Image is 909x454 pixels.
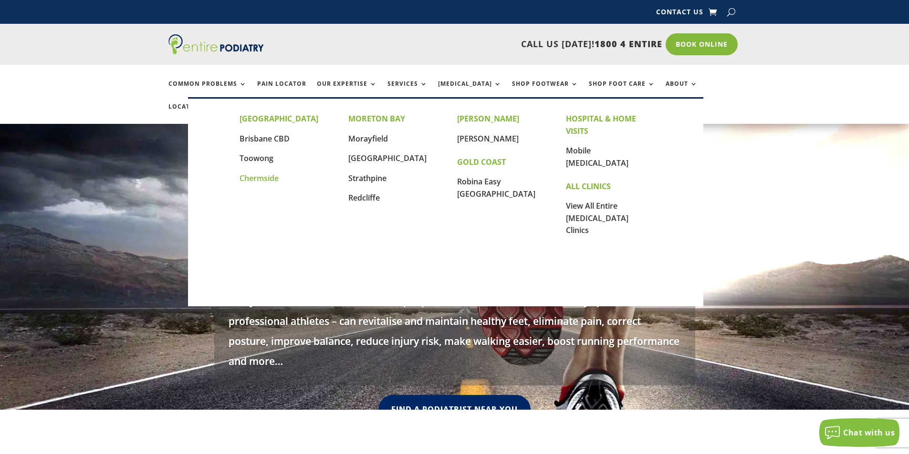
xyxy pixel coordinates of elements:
strong: [PERSON_NAME] [457,113,519,124]
a: Services [387,81,428,101]
a: Chermside [240,173,279,183]
img: logo (1) [168,34,264,54]
strong: MORETON BAY [348,113,405,124]
a: Our Expertise [317,81,377,101]
p: CALL US [DATE]! [301,38,662,50]
a: View All Entire [MEDICAL_DATA] Clinics [566,201,628,235]
a: Book Online [666,33,738,55]
strong: GOLD COAST [457,157,506,167]
a: Entire Podiatry [168,47,264,56]
a: Shop Foot Care [589,81,655,101]
a: [GEOGRAPHIC_DATA] [348,153,427,163]
button: Chat with us [819,418,899,447]
a: Common Problems [168,81,247,101]
p: Everyone – from children to seniors, people at home or at work, community sports teams to profess... [229,291,681,371]
a: Robina Easy [GEOGRAPHIC_DATA] [457,176,535,199]
a: Contact Us [656,9,703,19]
a: Locations [168,103,216,124]
a: Find A Podiatrist Near You [378,395,531,424]
a: Redcliffe [348,192,380,203]
a: Morayfield [348,133,388,144]
strong: [GEOGRAPHIC_DATA] [240,113,318,124]
a: Toowong [240,153,273,163]
a: Strathpine [348,173,387,183]
span: 1800 4 ENTIRE [595,38,662,50]
a: Brisbane CBD [240,133,290,144]
a: [MEDICAL_DATA] [438,81,502,101]
a: [PERSON_NAME] [457,133,519,144]
a: About [666,81,698,101]
a: Pain Locator [257,81,306,101]
span: Chat with us [843,427,895,438]
strong: HOSPITAL & HOME VISITS [566,113,636,136]
strong: ALL CLINICS [566,181,611,192]
a: Shop Footwear [512,81,578,101]
a: Mobile [MEDICAL_DATA] [566,145,628,168]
